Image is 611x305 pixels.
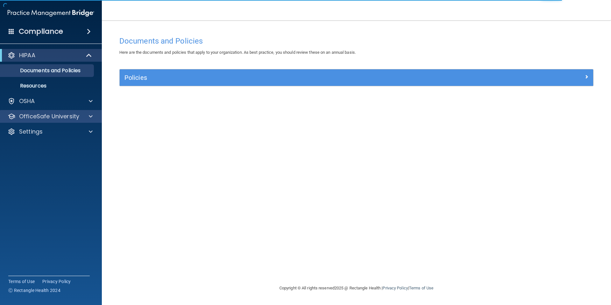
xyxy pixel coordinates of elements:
[119,50,356,55] span: Here are the documents and policies that apply to your organization. As best practice, you should...
[4,67,91,74] p: Documents and Policies
[8,278,35,285] a: Terms of Use
[19,52,35,59] p: HIPAA
[240,278,473,298] div: Copyright © All rights reserved 2025 @ Rectangle Health | |
[409,286,433,290] a: Terms of Use
[383,286,408,290] a: Privacy Policy
[19,27,63,36] h4: Compliance
[8,287,60,294] span: Ⓒ Rectangle Health 2024
[19,128,43,135] p: Settings
[124,74,470,81] h5: Policies
[8,7,94,19] img: PMB logo
[8,97,93,105] a: OSHA
[8,52,92,59] a: HIPAA
[8,113,93,120] a: OfficeSafe University
[4,83,91,89] p: Resources
[19,97,35,105] p: OSHA
[42,278,71,285] a: Privacy Policy
[124,73,588,83] a: Policies
[8,128,93,135] a: Settings
[19,113,79,120] p: OfficeSafe University
[119,37,593,45] h4: Documents and Policies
